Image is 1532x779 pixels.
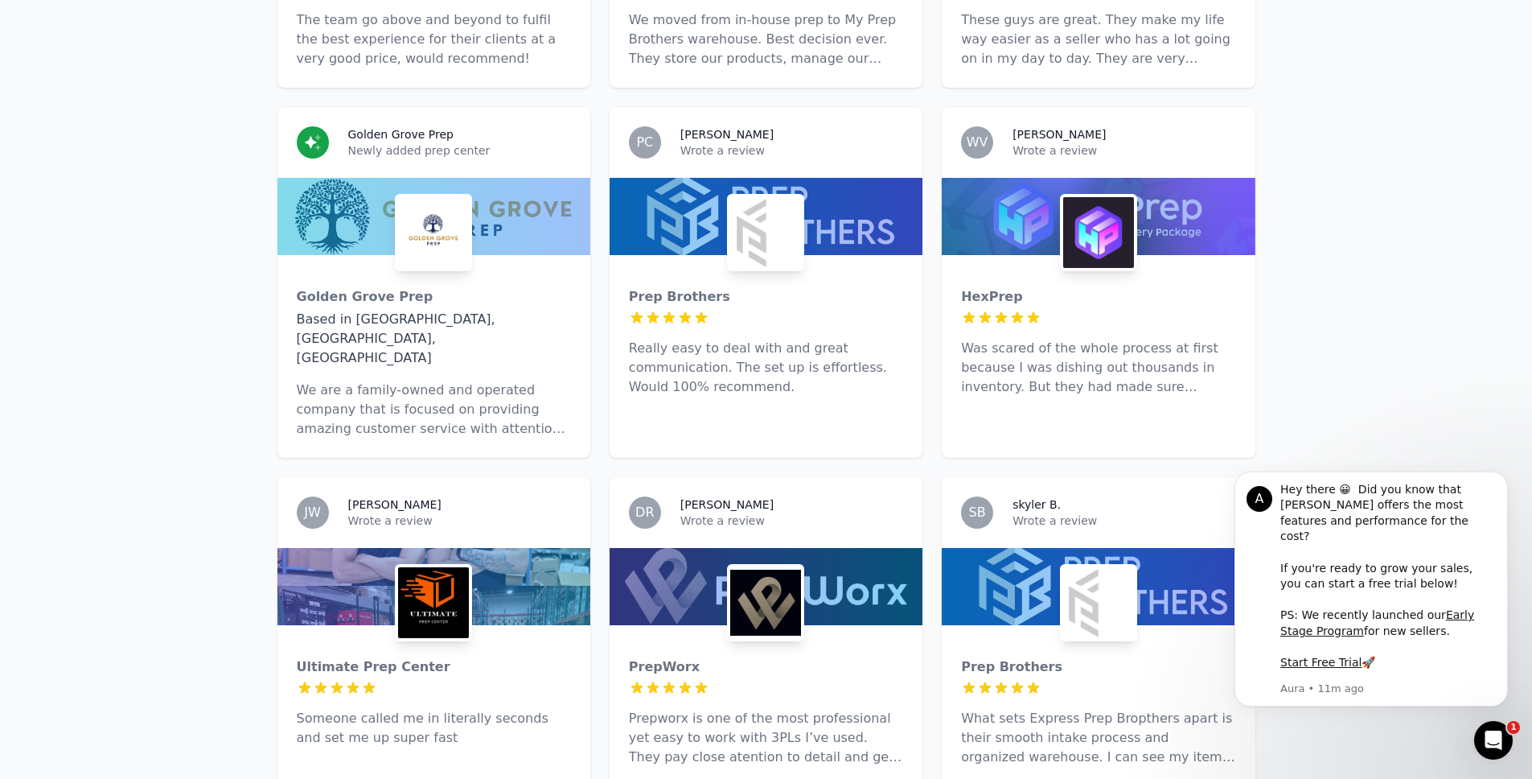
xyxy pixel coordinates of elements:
[942,107,1255,458] a: WV[PERSON_NAME]Wrote a reviewHexPrepHexPrepWas scared of the whole process at first because I was...
[636,136,653,149] span: PC
[610,107,922,458] a: PC[PERSON_NAME]Wrote a reviewPrep BrothersPrep BrothersReally easy to deal with and great communi...
[297,657,571,677] div: Ultimate Prep Center
[961,339,1235,397] p: Was scared of the whole process at first because I was dishing out thousands in inventory. But th...
[398,197,469,268] img: Golden Grove Prep
[1210,463,1532,736] iframe: Intercom notifications message
[297,10,571,68] p: The team go above and beyond to fulfil the best experience for their clients at a very good price...
[961,657,1235,677] div: Prep Brothers
[629,287,903,307] div: Prep Brothers
[277,107,590,458] a: Golden Grove PrepNewly added prep centerGolden Grove PrepGolden Grove PrepBased in [GEOGRAPHIC_DA...
[629,339,903,397] p: Really easy to deal with and great communication. The set up is effortless. Would 100% recommend.
[680,513,903,529] p: Wrote a review
[629,10,903,68] p: We moved from in-house prep to My Prep Brothers warehouse. Best decision ever. They store our pro...
[348,513,571,529] p: Wrote a review
[348,126,454,142] h3: Golden Grove Prep
[297,287,571,307] div: Golden Grove Prep
[297,709,571,748] p: Someone called me in literally seconds and set me up super fast
[680,142,903,159] p: Wrote a review
[680,126,774,142] h3: [PERSON_NAME]
[961,709,1235,767] p: What sets Express Prep Bropthers apart is their smooth intake process and organized warehouse. I ...
[730,197,801,268] img: Prep Brothers
[1012,142,1235,159] p: Wrote a review
[969,506,986,519] span: SB
[680,497,774,513] h3: [PERSON_NAME]
[961,287,1235,307] div: HexPrep
[1063,197,1134,268] img: HexPrep
[629,657,903,677] div: PrepWorx
[348,142,571,159] p: Newly added prep center
[348,497,442,513] h3: [PERSON_NAME]
[1474,721,1513,760] iframe: Intercom live chat
[297,310,571,368] div: Based in [GEOGRAPHIC_DATA], [GEOGRAPHIC_DATA], [GEOGRAPHIC_DATA]
[1012,497,1061,513] h3: skyler B.
[398,567,469,638] img: Ultimate Prep Center
[730,567,801,638] img: PrepWorx
[1012,513,1235,529] p: Wrote a review
[967,136,988,149] span: WV
[297,381,571,439] p: We are a family-owned and operated company that is focused on providing amazing customer service ...
[629,709,903,767] p: Prepworx is one of the most professional yet easy to work with 3PLs I’ve used. They pay close ate...
[635,506,654,519] span: DR
[304,506,321,519] span: JW
[1063,567,1134,638] img: Prep Brothers
[1507,721,1520,734] span: 1
[961,10,1235,68] p: These guys are great. They make my life way easier as a seller who has a lot going on in my day t...
[1012,126,1106,142] h3: [PERSON_NAME]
